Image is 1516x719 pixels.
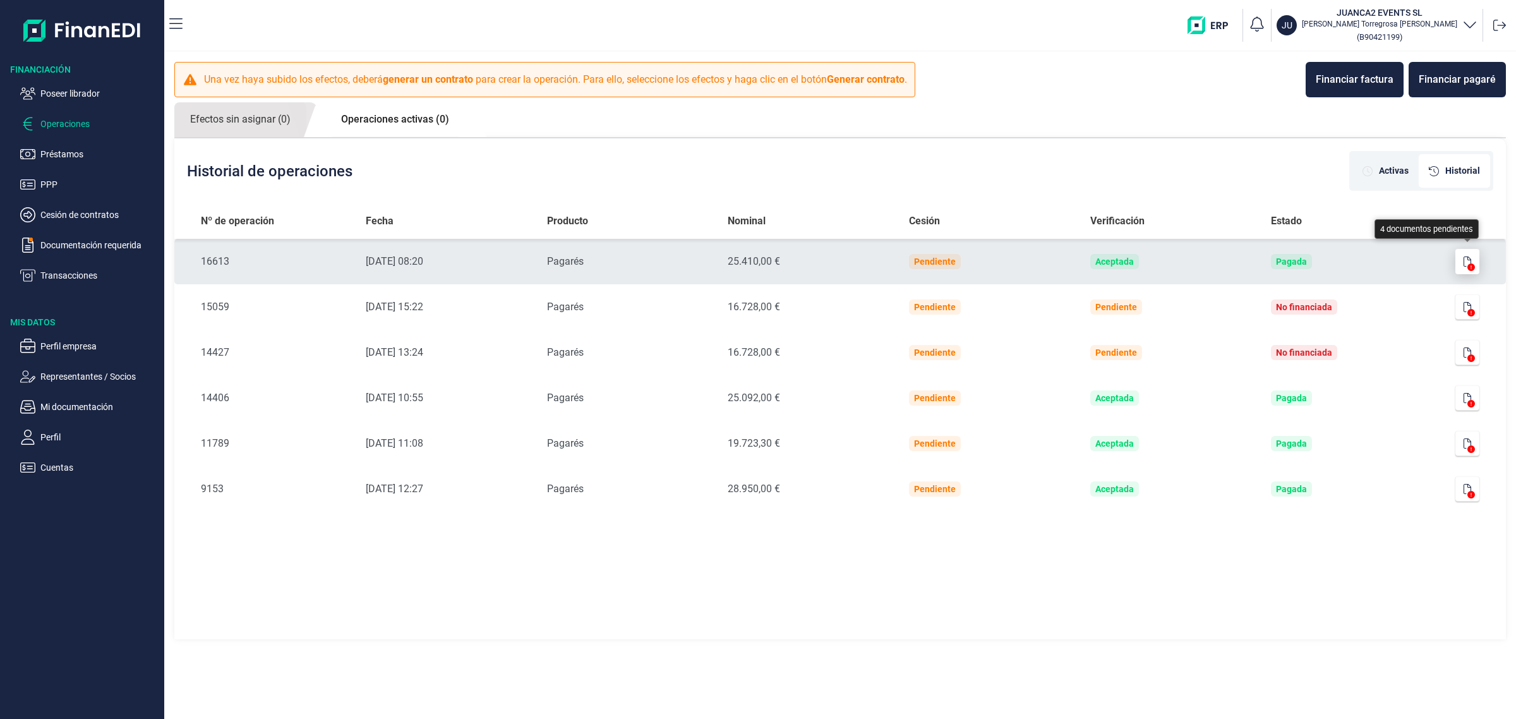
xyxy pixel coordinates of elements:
[914,302,956,312] div: Pendiente
[1095,257,1134,267] div: Aceptada
[1271,214,1302,229] span: Estado
[40,369,159,384] p: Representantes / Socios
[40,116,159,131] p: Operaciones
[1277,6,1477,44] button: JUJUANCA2 EVENTS SL[PERSON_NAME] Torregrosa [PERSON_NAME](B90421199)
[20,369,159,384] button: Representantes / Socios
[914,393,956,403] div: Pendiente
[187,162,352,180] h2: Historial de operaciones
[1276,393,1307,403] div: Pagada
[1095,484,1134,494] div: Aceptada
[1379,164,1409,178] span: Activas
[914,438,956,449] div: Pendiente
[366,301,423,313] time: [DATE] 15:22
[20,207,159,222] button: Cesión de contratos
[1302,19,1457,29] p: [PERSON_NAME] Torregrosa [PERSON_NAME]
[1276,302,1332,312] div: No financiada
[40,339,159,354] p: Perfil empresa
[201,345,346,360] div: 14427
[1445,164,1480,178] span: Historial
[547,481,707,497] div: Pagarés
[1306,62,1404,97] button: Financiar factura
[20,147,159,162] button: Préstamos
[40,238,159,253] p: Documentación requerida
[1276,257,1307,267] div: Pagada
[325,102,465,136] a: Operaciones activas (0)
[40,399,159,414] p: Mi documentación
[1282,19,1292,32] p: JU
[914,257,956,267] div: Pendiente
[40,207,159,222] p: Cesión de contratos
[366,346,423,358] time: [DATE] 13:24
[20,460,159,475] button: Cuentas
[1276,347,1332,358] div: No financiada
[547,214,588,229] span: Producto
[40,177,159,192] p: PPP
[1352,154,1419,188] div: [object Object]
[20,86,159,101] button: Poseer librador
[728,299,889,315] div: 16.728,00 €
[1095,347,1137,358] div: Pendiente
[40,86,159,101] p: Poseer librador
[728,436,889,451] div: 19.723,30 €
[20,339,159,354] button: Perfil empresa
[174,102,306,137] a: Efectos sin asignar (0)
[1375,219,1479,239] div: 4 documentos pendientes
[366,214,394,229] span: Fecha
[40,430,159,445] p: Perfil
[728,345,889,360] div: 16.728,00 €
[201,254,346,269] div: 16613
[366,392,423,404] time: [DATE] 10:55
[1409,62,1506,97] button: Financiar pagaré
[20,116,159,131] button: Operaciones
[23,10,141,51] img: Logo de aplicación
[1302,6,1457,19] h3: JUANCA2 EVENTS SL
[728,214,766,229] span: Nominal
[20,430,159,445] button: Perfil
[728,390,889,406] div: 25.092,00 €
[909,214,940,229] span: Cesión
[914,484,956,494] div: Pendiente
[201,214,274,229] span: Nº de operación
[547,254,707,269] div: Pagarés
[40,268,159,283] p: Transacciones
[20,399,159,414] button: Mi documentación
[1419,72,1496,87] div: Financiar pagaré
[201,390,346,406] div: 14406
[366,437,423,449] time: [DATE] 11:08
[547,390,707,406] div: Pagarés
[1095,393,1134,403] div: Aceptada
[201,436,346,451] div: 11789
[827,73,905,85] b: Generar contrato
[1316,72,1393,87] div: Financiar factura
[1090,214,1145,229] span: Verificación
[1095,438,1134,449] div: Aceptada
[1357,32,1402,42] small: Copiar cif
[366,255,423,267] time: [DATE] 08:20
[20,238,159,253] button: Documentación requerida
[728,481,889,497] div: 28.950,00 €
[20,268,159,283] button: Transacciones
[1276,438,1307,449] div: Pagada
[547,345,707,360] div: Pagarés
[201,481,346,497] div: 9153
[40,147,159,162] p: Préstamos
[366,483,423,495] time: [DATE] 12:27
[547,299,707,315] div: Pagarés
[1095,302,1137,312] div: Pendiente
[204,72,907,87] p: Una vez haya subido los efectos, deberá para crear la operación. Para ello, seleccione los efecto...
[914,347,956,358] div: Pendiente
[728,254,889,269] div: 25.410,00 €
[547,436,707,451] div: Pagarés
[201,299,346,315] div: 15059
[1188,16,1237,34] img: erp
[40,460,159,475] p: Cuentas
[383,73,473,85] b: generar un contrato
[1419,154,1490,188] div: [object Object]
[20,177,159,192] button: PPP
[1276,484,1307,494] div: Pagada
